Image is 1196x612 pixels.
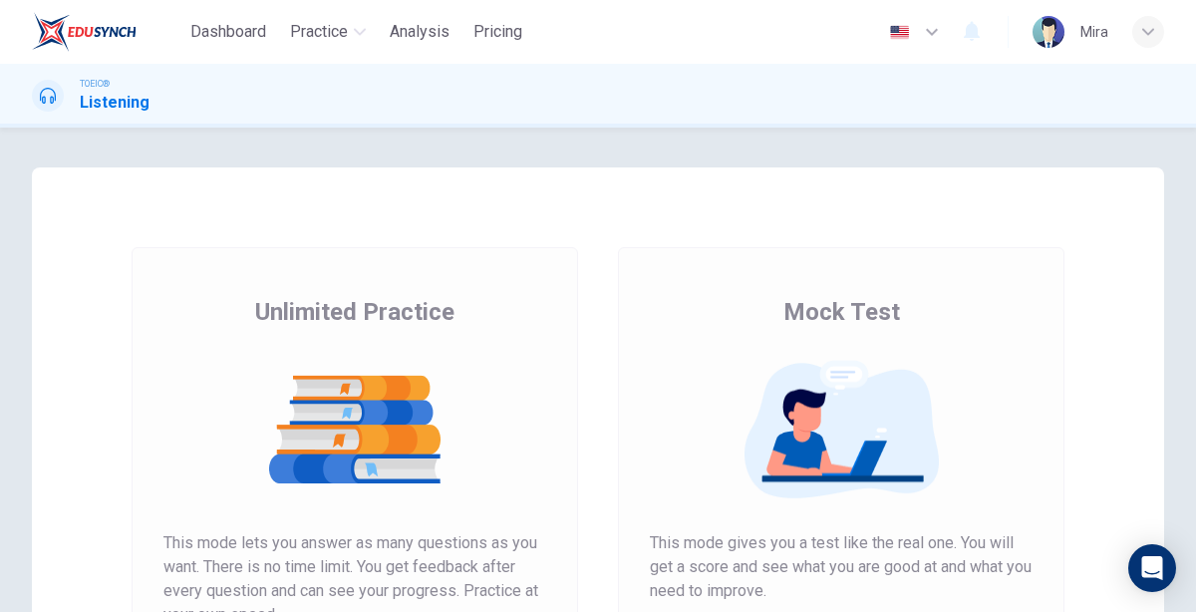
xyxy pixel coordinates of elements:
[190,20,266,44] span: Dashboard
[1033,16,1064,48] img: Profile picture
[255,296,454,328] span: Unlimited Practice
[32,12,137,52] img: EduSynch logo
[650,531,1033,603] span: This mode gives you a test like the real one. You will get a score and see what you are good at a...
[473,20,522,44] span: Pricing
[887,25,912,40] img: en
[390,20,449,44] span: Analysis
[465,14,530,50] button: Pricing
[80,77,110,91] span: TOEIC®
[182,14,274,50] button: Dashboard
[382,14,457,50] button: Analysis
[32,12,182,52] a: EduSynch logo
[1128,544,1176,592] div: Open Intercom Messenger
[80,91,149,115] h1: Listening
[783,296,900,328] span: Mock Test
[290,20,348,44] span: Practice
[1080,20,1108,44] div: Mira
[282,14,374,50] button: Practice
